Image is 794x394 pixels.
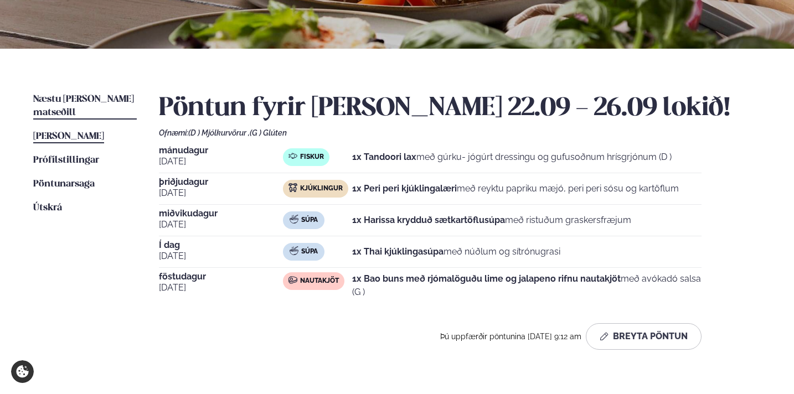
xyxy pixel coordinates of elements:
span: Í dag [159,241,283,250]
span: Pöntunarsaga [33,179,95,189]
span: [DATE] [159,218,283,231]
a: Prófílstillingar [33,154,99,167]
span: [PERSON_NAME] [33,132,104,141]
span: Fiskur [300,153,324,162]
a: Útskrá [33,201,62,215]
span: Kjúklingur [300,184,343,193]
strong: 1x Bao buns með rjómalöguðu lime og jalapeno rifnu nautakjöt [352,273,621,284]
span: föstudagur [159,272,283,281]
p: með núðlum og sítrónugrasi [352,245,560,258]
p: með gúrku- jógúrt dressingu og gufusoðnum hrísgrjónum (D ) [352,151,672,164]
button: Breyta Pöntun [586,323,702,350]
span: Næstu [PERSON_NAME] matseðill [33,95,134,117]
img: soup.svg [290,246,298,255]
a: Cookie settings [11,360,34,383]
img: beef.svg [288,276,297,284]
strong: 1x Thai kjúklingasúpa [352,246,444,257]
img: chicken.svg [288,183,297,192]
span: Prófílstillingar [33,155,99,165]
span: [DATE] [159,281,283,294]
p: með avókadó salsa (G ) [352,272,702,299]
strong: 1x Harissa krydduð sætkartöflusúpa [352,215,505,225]
span: [DATE] [159,186,283,200]
a: Næstu [PERSON_NAME] matseðill [33,93,137,120]
span: Súpa [301,247,318,256]
span: Útskrá [33,203,62,212]
img: fish.svg [288,152,297,160]
span: miðvikudagur [159,209,283,218]
span: Súpa [301,216,318,225]
p: með reyktu papriku mæjó, peri peri sósu og kartöflum [352,182,679,195]
div: Ofnæmi: [159,128,761,137]
span: (D ) Mjólkurvörur , [188,128,250,137]
a: Pöntunarsaga [33,178,95,191]
a: [PERSON_NAME] [33,130,104,143]
strong: 1x Tandoori lax [352,152,416,162]
span: [DATE] [159,250,283,263]
p: með ristuðum graskersfræjum [352,214,631,227]
span: (G ) Glúten [250,128,287,137]
span: þriðjudagur [159,178,283,186]
span: [DATE] [159,155,283,168]
h2: Pöntun fyrir [PERSON_NAME] 22.09 - 26.09 lokið! [159,93,761,124]
span: mánudagur [159,146,283,155]
img: soup.svg [290,215,298,224]
strong: 1x Peri peri kjúklingalæri [352,183,457,194]
span: Þú uppfærðir pöntunina [DATE] 9:12 am [440,332,581,341]
span: Nautakjöt [300,277,339,286]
